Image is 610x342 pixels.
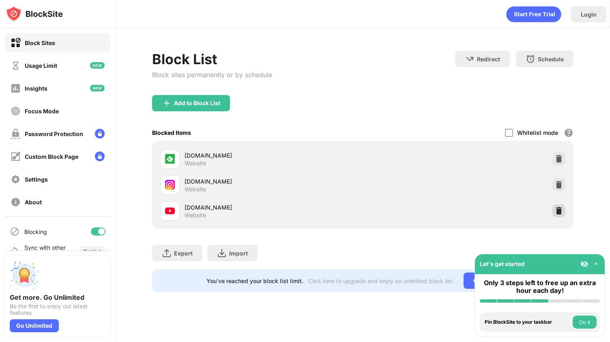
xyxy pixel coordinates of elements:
[95,129,105,139] img: lock-menu.svg
[25,199,42,206] div: About
[185,186,206,193] div: Website
[25,108,59,115] div: Focus Mode
[517,129,558,136] div: Whitelist mode
[25,176,48,183] div: Settings
[165,154,175,164] img: favicons
[25,130,83,137] div: Password Protection
[477,56,500,63] div: Redirect
[185,203,363,212] div: [DOMAIN_NAME]
[90,85,105,91] img: new-icon.svg
[573,316,597,329] button: Do it
[25,153,78,160] div: Custom Block Page
[11,38,21,48] img: block-on.svg
[25,62,57,69] div: Usage Limit
[10,246,19,256] img: sync-icon.svg
[11,152,21,162] img: customize-block-page-off.svg
[229,250,248,257] div: Import
[24,244,66,258] div: Sync with other devices
[174,100,220,106] div: Add to Block List
[6,6,63,22] img: logo-blocksite.svg
[185,212,206,219] div: Website
[485,319,571,325] div: Pin BlockSite to your taskbar
[185,151,363,160] div: [DOMAIN_NAME]
[11,129,21,139] img: password-protection-off.svg
[308,277,454,284] div: Click here to upgrade and enjoy an unlimited block list.
[25,39,55,46] div: Block Sites
[152,71,272,79] div: Block sites permanently or by schedule
[538,56,564,63] div: Schedule
[11,83,21,93] img: insights-off.svg
[152,51,272,67] div: Block List
[185,177,363,186] div: [DOMAIN_NAME]
[206,277,303,284] div: You’ve reached your block list limit.
[10,261,39,290] img: push-unlimited.svg
[25,85,47,92] div: Insights
[185,160,206,167] div: Website
[480,260,525,267] div: Let's get started
[464,273,519,289] div: Go Unlimited
[10,303,105,316] div: Be the first to enjoy our latest features
[165,180,175,190] img: favicons
[152,129,191,136] div: Blocked Items
[10,227,19,236] img: blocking-icon.svg
[480,279,600,294] div: Only 3 steps left to free up an extra hour each day!
[592,260,600,268] img: omni-setup-toggle.svg
[84,249,101,253] div: Disabled
[10,319,59,332] div: Go Unlimited
[11,106,21,116] img: focus-off.svg
[11,197,21,207] img: about-off.svg
[11,61,21,71] img: time-usage-off.svg
[95,152,105,161] img: lock-menu.svg
[581,11,597,18] div: Login
[10,293,105,301] div: Get more. Go Unlimited
[580,260,589,268] img: eye-not-visible.svg
[165,206,175,216] img: favicons
[506,6,561,22] div: animation
[11,174,21,184] img: settings-off.svg
[24,228,47,235] div: Blocking
[90,62,105,69] img: new-icon.svg
[174,250,193,257] div: Export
